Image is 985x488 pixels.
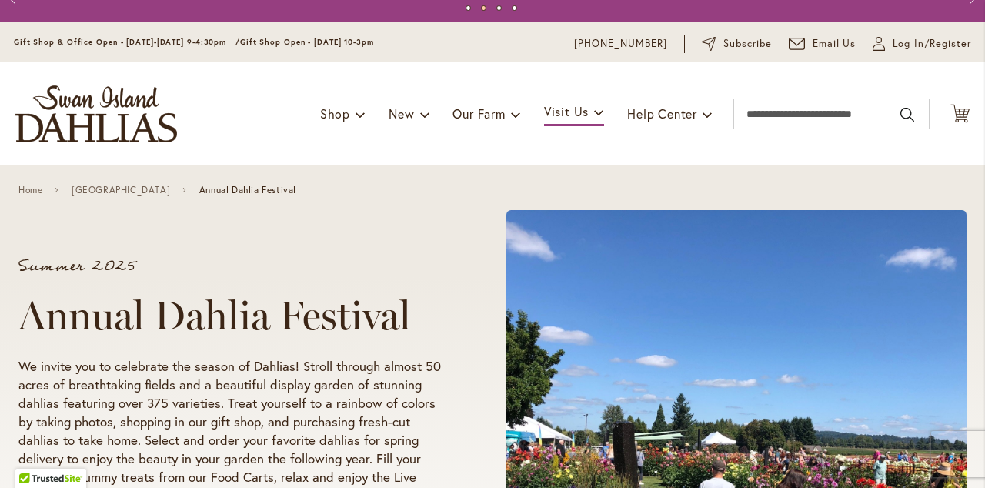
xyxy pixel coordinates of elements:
span: Shop [320,105,350,122]
a: Subscribe [702,36,772,52]
a: Log In/Register [873,36,971,52]
a: Email Us [789,36,856,52]
a: [GEOGRAPHIC_DATA] [72,185,170,196]
button: 2 of 4 [481,5,486,11]
p: Summer 2025 [18,259,448,274]
span: Visit Us [544,103,589,119]
span: Gift Shop & Office Open - [DATE]-[DATE] 9-4:30pm / [14,37,240,47]
span: Log In/Register [893,36,971,52]
h1: Annual Dahlia Festival [18,292,448,339]
span: New [389,105,414,122]
span: Subscribe [723,36,772,52]
span: Gift Shop Open - [DATE] 10-3pm [240,37,374,47]
button: 1 of 4 [466,5,471,11]
a: Home [18,185,42,196]
span: Our Farm [452,105,505,122]
button: 3 of 4 [496,5,502,11]
span: Email Us [813,36,856,52]
a: store logo [15,85,177,142]
span: Annual Dahlia Festival [199,185,296,196]
button: 4 of 4 [512,5,517,11]
a: [PHONE_NUMBER] [574,36,667,52]
span: Help Center [627,105,697,122]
